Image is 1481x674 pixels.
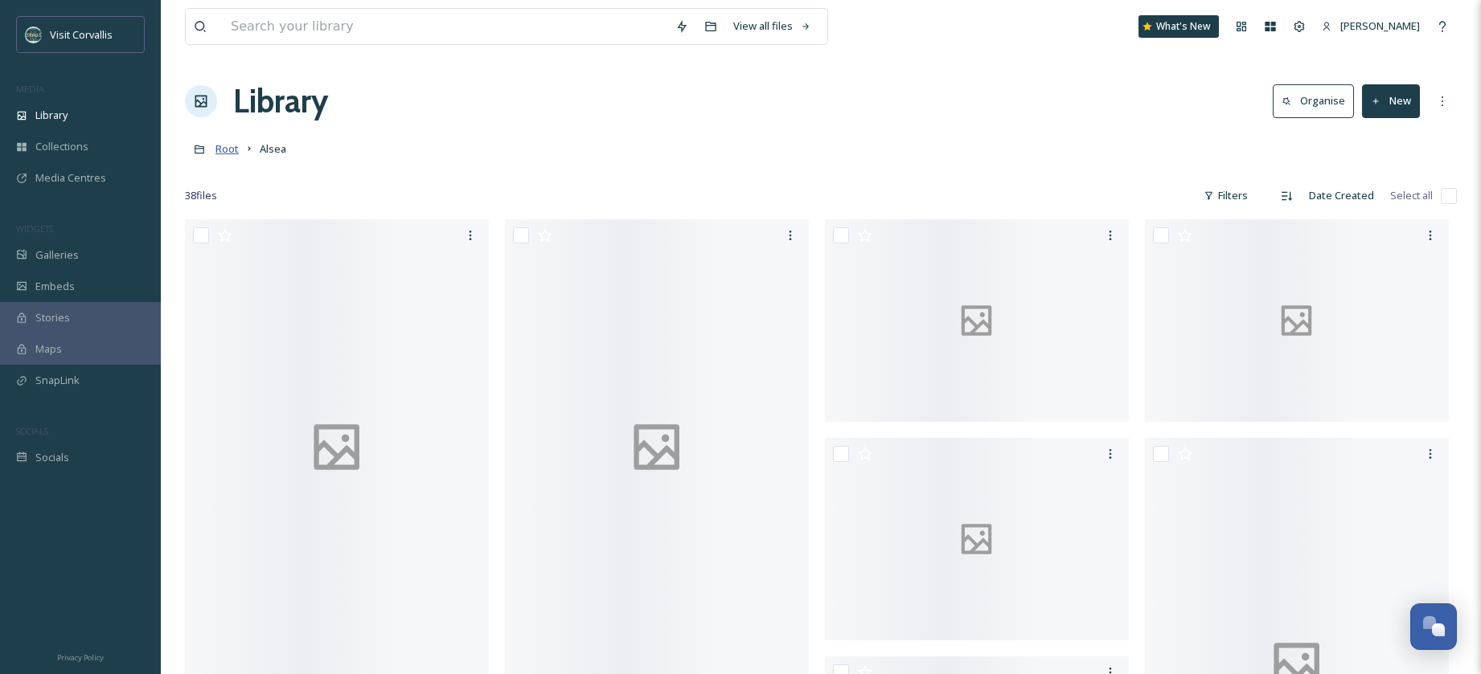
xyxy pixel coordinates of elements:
[260,141,286,156] span: Alsea
[1362,84,1420,117] button: New
[35,373,80,388] span: SnapLink
[1301,180,1382,211] div: Date Created
[35,108,68,123] span: Library
[1410,603,1457,650] button: Open Chat
[1390,188,1433,203] span: Select all
[16,83,44,95] span: MEDIA
[57,647,104,666] a: Privacy Policy
[1138,15,1219,38] a: What's New
[215,141,239,156] span: Root
[215,139,239,158] a: Root
[35,310,70,325] span: Stories
[35,170,106,186] span: Media Centres
[35,450,69,465] span: Socials
[233,77,328,125] a: Library
[185,188,217,203] span: 38 file s
[223,9,667,44] input: Search your library
[35,341,62,357] span: Maps
[725,10,819,42] a: View all files
[260,139,286,158] a: Alsea
[16,223,53,235] span: WIDGETS
[57,652,104,663] span: Privacy Policy
[1314,10,1428,42] a: [PERSON_NAME]
[1273,84,1354,117] button: Organise
[16,425,48,437] span: SOCIALS
[35,139,88,154] span: Collections
[1196,180,1256,211] div: Filters
[35,279,75,294] span: Embeds
[35,247,79,263] span: Galleries
[1340,18,1420,33] span: [PERSON_NAME]
[50,27,113,42] span: Visit Corvallis
[26,27,42,43] img: visit-corvallis-badge-dark-blue-orange%281%29.png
